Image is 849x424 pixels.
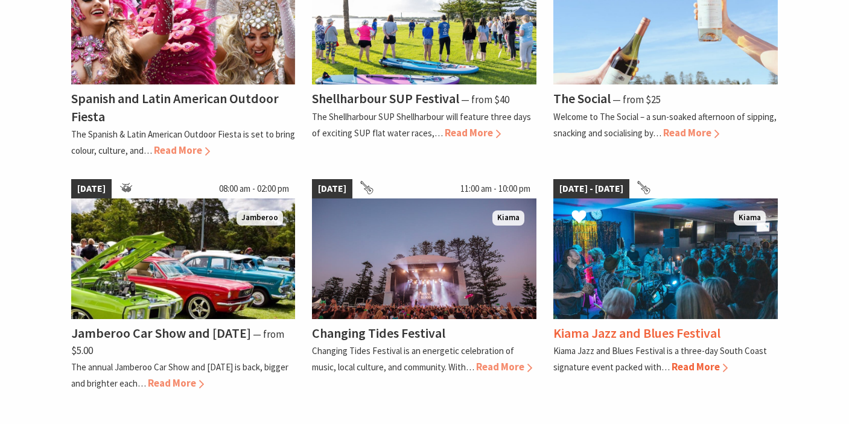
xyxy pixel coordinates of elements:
a: [DATE] 08:00 am - 02:00 pm Jamberoo Car Show Jamberoo Jamberoo Car Show and [DATE] ⁠— from $5.00 ... [71,179,296,391]
h4: Shellharbour SUP Festival [312,90,459,107]
span: Read More [154,144,210,157]
span: Kiama [492,210,524,226]
span: Read More [445,126,501,139]
span: [DATE] - [DATE] [553,179,629,198]
span: Read More [148,376,204,390]
span: Read More [476,360,532,373]
span: [DATE] [312,179,352,198]
span: [DATE] [71,179,112,198]
span: Jamberoo [237,210,283,226]
img: Changing Tides Main Stage [312,198,536,319]
h4: Changing Tides Festival [312,324,445,341]
img: Kiama Bowling Club [553,198,778,319]
img: Jamberoo Car Show [71,198,296,319]
p: The annual Jamberoo Car Show and [DATE] is back, bigger and brighter each… [71,361,288,389]
h4: Spanish and Latin American Outdoor Fiesta [71,90,279,124]
span: ⁠— from $40 [461,93,509,106]
p: Changing Tides Festival is an energetic celebration of music, local culture, and community. With… [312,345,514,373]
span: Read More [672,360,728,373]
span: Read More [663,126,719,139]
span: ⁠— from $5.00 [71,327,284,357]
a: [DATE] - [DATE] Kiama Bowling Club Kiama Kiama Jazz and Blues Festival Kiama Jazz and Blues Festi... [553,179,778,391]
span: Kiama [734,210,766,226]
p: The Shellharbour SUP Shellharbour will feature three days of exciting SUP flat water races,… [312,111,531,139]
span: 08:00 am - 02:00 pm [213,179,295,198]
h4: The Social [553,90,611,107]
button: Click to Favourite Kiama Jazz and Blues Festival [559,197,599,238]
p: The Spanish & Latin American Outdoor Fiesta is set to bring colour, culture, and… [71,128,295,156]
h4: Jamberoo Car Show and [DATE] [71,324,251,341]
h4: Kiama Jazz and Blues Festival [553,324,720,341]
span: ⁠— from $25 [612,93,661,106]
a: [DATE] 11:00 am - 10:00 pm Changing Tides Main Stage Kiama Changing Tides Festival Changing Tides... [312,179,536,391]
span: 11:00 am - 10:00 pm [454,179,536,198]
p: Welcome to The Social – a sun-soaked afternoon of sipping, snacking and socialising by… [553,111,777,139]
p: Kiama Jazz and Blues Festival is a three-day South Coast signature event packed with… [553,345,767,373]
